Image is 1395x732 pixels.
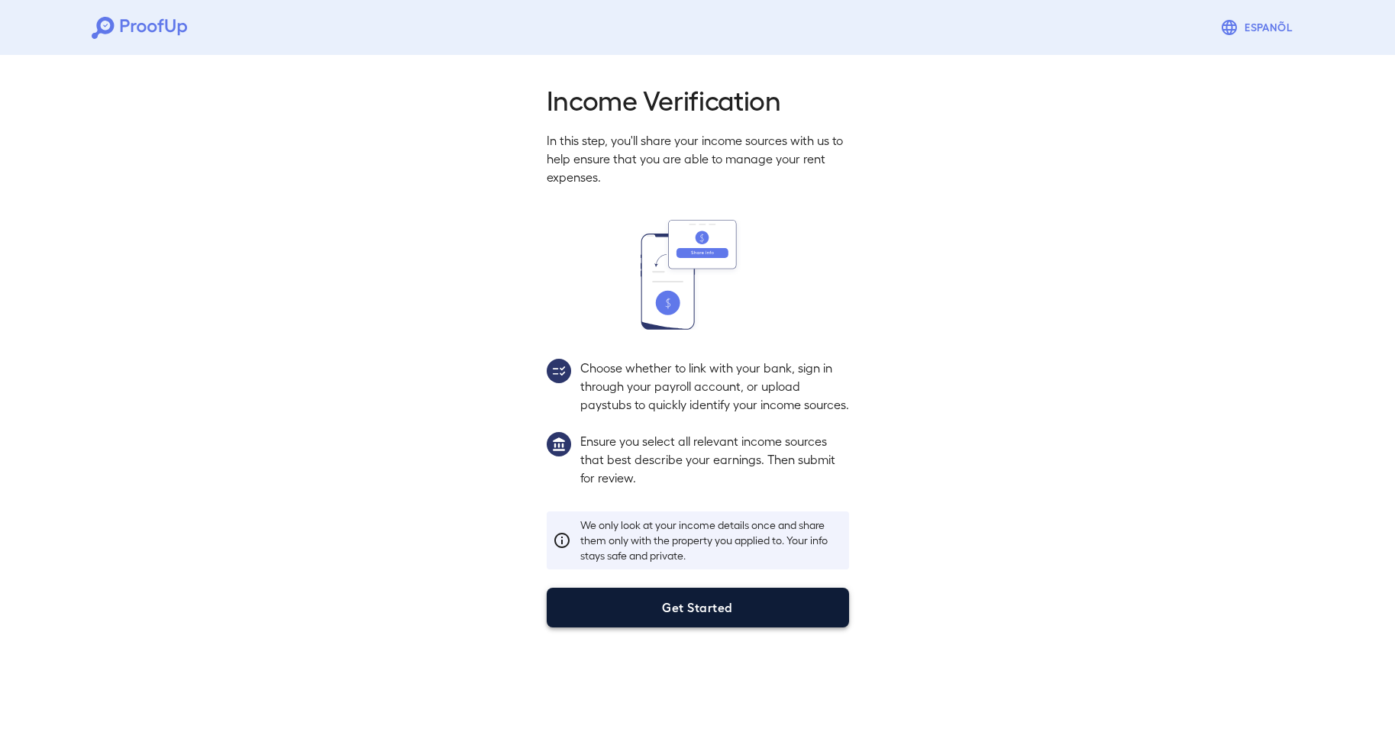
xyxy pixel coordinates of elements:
[580,359,849,414] p: Choose whether to link with your bank, sign in through your payroll account, or upload paystubs t...
[547,588,849,627] button: Get Started
[1214,12,1303,43] button: Espanõl
[547,359,571,383] img: group2.svg
[641,220,755,330] img: transfer_money.svg
[547,432,571,456] img: group1.svg
[580,432,849,487] p: Ensure you select all relevant income sources that best describe your earnings. Then submit for r...
[547,82,849,116] h2: Income Verification
[547,131,849,186] p: In this step, you'll share your income sources with us to help ensure that you are able to manage...
[580,518,843,563] p: We only look at your income details once and share them only with the property you applied to. Yo...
